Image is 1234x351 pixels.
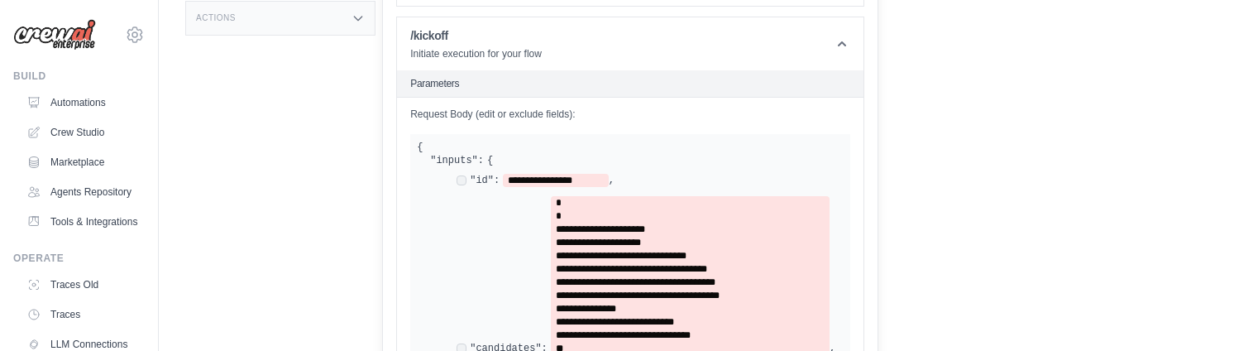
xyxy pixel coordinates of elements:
[410,77,850,90] h2: Parameters
[410,108,850,121] label: Request Body (edit or exclude fields):
[20,209,145,235] a: Tools & Integrations
[20,301,145,328] a: Traces
[410,27,542,44] h1: /kickoff
[609,174,615,187] span: ,
[20,89,145,116] a: Automations
[410,47,542,60] p: Initiate execution for your flow
[20,149,145,175] a: Marketplace
[196,13,236,23] h3: Actions
[13,70,145,83] div: Build
[430,154,484,167] label: "inputs":
[13,19,96,50] img: Logo
[470,174,500,187] label: "id":
[13,252,145,265] div: Operate
[487,154,493,167] span: {
[20,119,145,146] a: Crew Studio
[417,142,423,153] span: {
[20,179,145,205] a: Agents Repository
[20,272,145,298] a: Traces Old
